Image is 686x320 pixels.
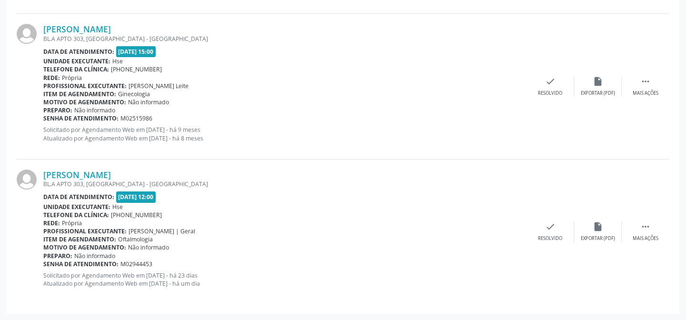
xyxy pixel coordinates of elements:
[118,90,150,98] span: Ginecologia
[128,98,169,106] span: Não informado
[43,203,110,211] b: Unidade executante:
[545,221,556,232] i: check
[538,90,562,97] div: Resolvido
[633,235,658,242] div: Mais ações
[43,57,110,65] b: Unidade executante:
[43,126,527,142] p: Solicitado por Agendamento Web em [DATE] - há 9 meses Atualizado por Agendamento Web em [DATE] - ...
[120,260,152,268] span: M02944453
[640,76,651,87] i: 
[74,252,115,260] span: Não informado
[593,221,603,232] i: insert_drive_file
[43,114,119,122] b: Senha de atendimento:
[129,82,189,90] span: [PERSON_NAME] Leite
[43,252,72,260] b: Preparo:
[43,106,72,114] b: Preparo:
[17,170,37,190] img: img
[43,65,109,73] b: Telefone da clínica:
[43,170,111,180] a: [PERSON_NAME]
[43,35,527,43] div: BL.A APTO 303, [GEOGRAPHIC_DATA] - [GEOGRAPHIC_DATA]
[74,106,115,114] span: Não informado
[17,24,37,44] img: img
[116,46,156,57] span: [DATE] 15:00
[43,193,114,201] b: Data de atendimento:
[581,235,615,242] div: Exportar (PDF)
[43,219,60,227] b: Rede:
[43,180,527,188] div: BL.A APTO 303, [GEOGRAPHIC_DATA] - [GEOGRAPHIC_DATA]
[538,235,562,242] div: Resolvido
[112,57,123,65] span: Hse
[111,65,162,73] span: [PHONE_NUMBER]
[128,243,169,251] span: Não informado
[116,191,156,202] span: [DATE] 12:00
[43,48,114,56] b: Data de atendimento:
[43,74,60,82] b: Rede:
[43,24,111,34] a: [PERSON_NAME]
[633,90,658,97] div: Mais ações
[593,76,603,87] i: insert_drive_file
[43,235,116,243] b: Item de agendamento:
[43,90,116,98] b: Item de agendamento:
[111,211,162,219] span: [PHONE_NUMBER]
[43,82,127,90] b: Profissional executante:
[43,211,109,219] b: Telefone da clínica:
[43,243,126,251] b: Motivo de agendamento:
[129,227,195,235] span: [PERSON_NAME] | Geral
[43,271,527,288] p: Solicitado por Agendamento Web em [DATE] - há 23 dias Atualizado por Agendamento Web em [DATE] - ...
[43,227,127,235] b: Profissional executante:
[43,260,119,268] b: Senha de atendimento:
[581,90,615,97] div: Exportar (PDF)
[62,219,82,227] span: Própria
[120,114,152,122] span: M02515986
[62,74,82,82] span: Própria
[640,221,651,232] i: 
[43,98,126,106] b: Motivo de agendamento:
[112,203,123,211] span: Hse
[545,76,556,87] i: check
[118,235,153,243] span: Oftalmologia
